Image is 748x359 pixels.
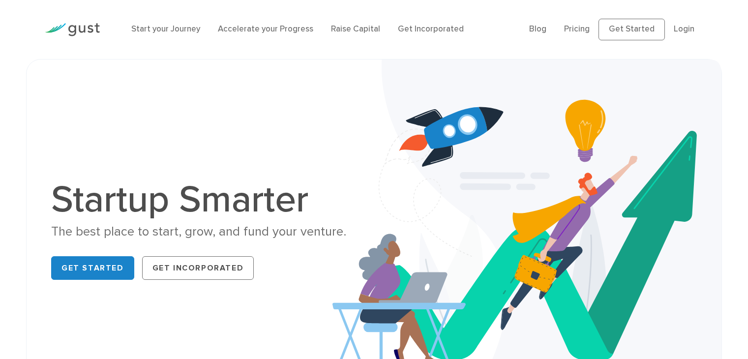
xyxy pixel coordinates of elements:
a: Get Incorporated [398,24,464,34]
a: Get Started [598,19,665,40]
a: Login [674,24,694,34]
img: Gust Logo [45,23,100,36]
a: Pricing [564,24,590,34]
a: Get Incorporated [142,256,254,280]
a: Get Started [51,256,134,280]
a: Blog [529,24,546,34]
h1: Startup Smarter [51,181,366,218]
a: Start your Journey [131,24,200,34]
a: Accelerate your Progress [218,24,313,34]
a: Raise Capital [331,24,380,34]
div: The best place to start, grow, and fund your venture. [51,223,366,240]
